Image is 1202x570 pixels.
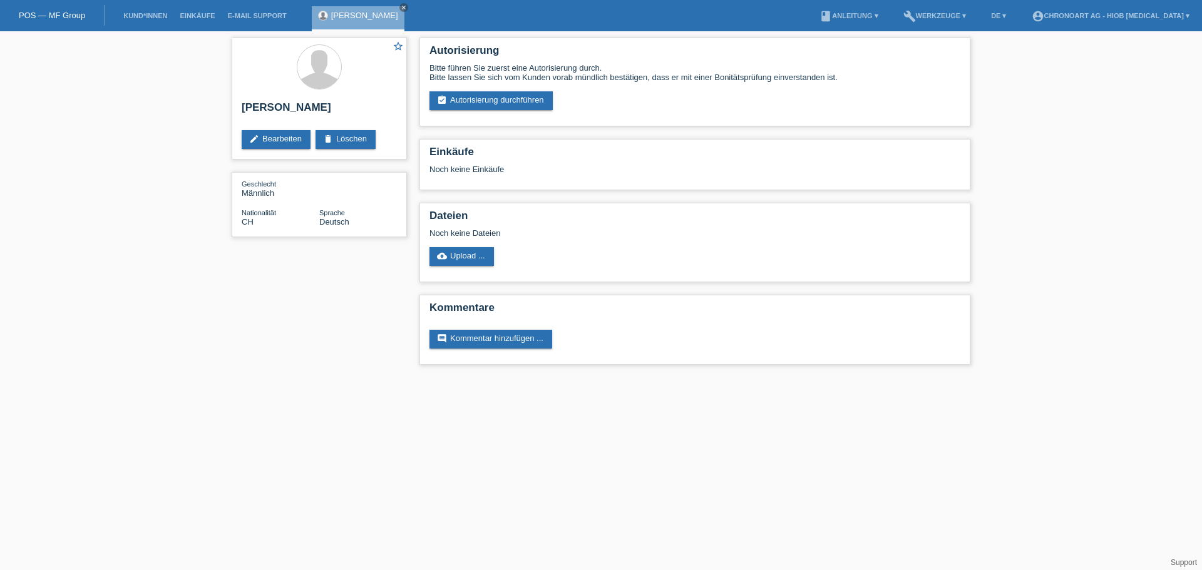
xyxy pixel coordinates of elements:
i: comment [437,333,447,344]
a: cloud_uploadUpload ... [429,247,494,266]
div: Männlich [242,179,319,198]
a: deleteLöschen [316,130,376,149]
a: editBearbeiten [242,130,311,149]
i: cloud_upload [437,251,447,261]
a: Support [1171,558,1197,567]
span: Schweiz [242,217,254,226]
span: Geschlecht [242,180,276,188]
h2: Einkäufe [429,146,960,165]
div: Bitte führen Sie zuerst eine Autorisierung durch. Bitte lassen Sie sich vom Kunden vorab mündlich... [429,63,960,82]
a: assignment_turned_inAutorisierung durchführen [429,91,553,110]
a: commentKommentar hinzufügen ... [429,330,552,349]
i: star_border [393,41,404,52]
span: Nationalität [242,209,276,216]
div: Noch keine Dateien [429,228,812,238]
h2: [PERSON_NAME] [242,101,397,120]
a: star_border [393,41,404,54]
a: POS — MF Group [19,11,85,20]
i: delete [323,134,333,144]
i: edit [249,134,259,144]
a: account_circleChronoart AG - Hiob [MEDICAL_DATA] ▾ [1025,12,1196,19]
div: Noch keine Einkäufe [429,165,960,183]
span: Deutsch [319,217,349,226]
a: E-Mail Support [222,12,293,19]
a: bookAnleitung ▾ [813,12,884,19]
a: Einkäufe [173,12,221,19]
i: close [401,4,407,11]
i: build [903,10,916,23]
i: book [819,10,832,23]
a: [PERSON_NAME] [331,11,398,20]
a: close [399,3,408,12]
a: buildWerkzeuge ▾ [897,12,973,19]
i: account_circle [1032,10,1044,23]
a: DE ▾ [985,12,1012,19]
h2: Kommentare [429,302,960,320]
h2: Dateien [429,210,960,228]
h2: Autorisierung [429,44,960,63]
i: assignment_turned_in [437,95,447,105]
a: Kund*innen [117,12,173,19]
span: Sprache [319,209,345,216]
